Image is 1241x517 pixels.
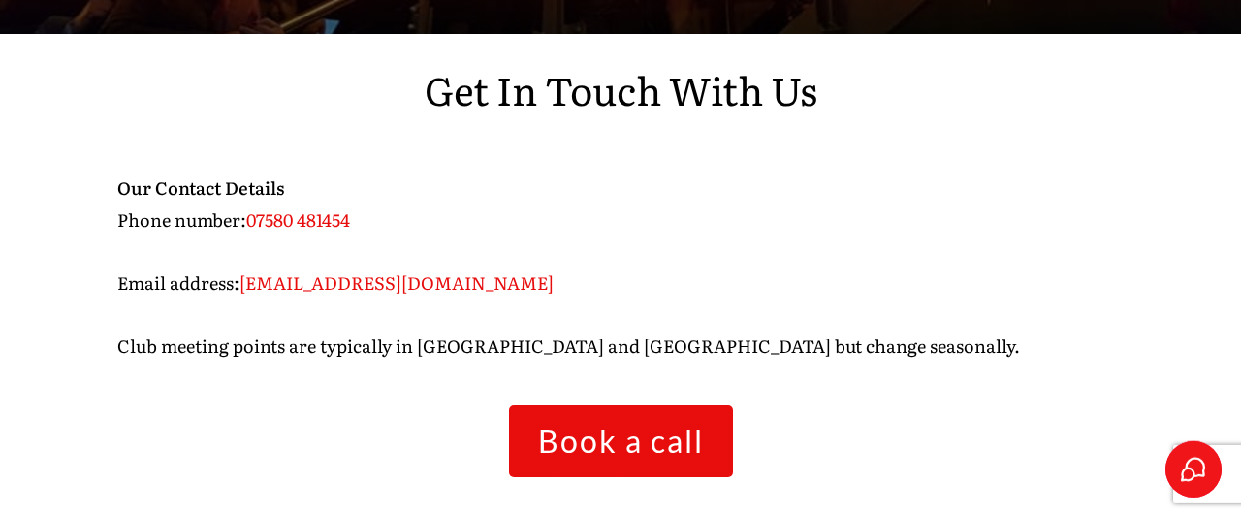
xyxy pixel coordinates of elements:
span: [EMAIL_ADDRESS][DOMAIN_NAME] [239,270,554,296]
span: Book a call [538,423,704,460]
span: Club meeting points are typically in [GEOGRAPHIC_DATA] and [GEOGRAPHIC_DATA] but change seasonally. [117,333,1020,359]
a: Book a call [509,405,733,477]
strong: Our Contact Details [117,175,284,201]
span: 07580 481454 [246,207,350,233]
p: Get In Touch With Us [117,55,1124,146]
span: Phone number: [117,207,246,233]
span: Email address: [117,270,239,296]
